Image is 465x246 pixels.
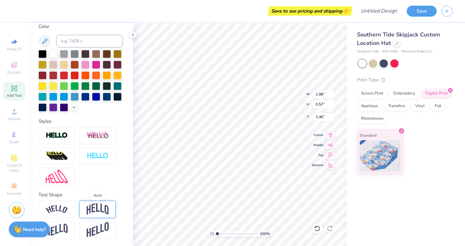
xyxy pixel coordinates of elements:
div: Vinyl [411,101,429,111]
span: Southern Tide [357,49,379,54]
span: Add Text [7,93,22,98]
img: Shadow [87,132,109,139]
img: Flag [46,224,68,236]
div: Applique [357,101,382,111]
span: # DI-4384 [382,49,398,54]
strong: Need help? [23,227,46,232]
span: Greek [9,139,19,145]
span: Image AI [7,46,22,52]
div: Rhinestones [357,114,387,123]
img: Arch [87,203,109,215]
div: Digital Print [421,89,452,98]
span: Top [312,153,324,157]
div: Embroidery [389,89,419,98]
img: 3d Illusion [46,151,68,161]
span: Minimum Order: 12 + [401,49,433,54]
div: Color [38,23,123,30]
div: Save to see pricing and shipping [269,6,351,16]
span: Southern Tide Skipjack Custom Location Hat [357,31,440,47]
div: Text Shape [38,191,123,199]
img: Stroke [46,132,68,139]
div: Transfers [384,101,409,111]
img: Arc [46,205,68,214]
div: Arch [90,191,105,200]
div: Print Type [357,76,452,84]
input: e.g. 7428 c [56,35,123,47]
img: Free Distort [46,170,68,183]
img: Standard [360,140,400,172]
img: Rise [87,222,109,238]
span: Middle [312,143,324,147]
span: Clipart & logos [3,163,25,173]
span: Designs [7,70,21,75]
div: Foil [431,101,445,111]
span: Decorate [7,191,22,196]
span: 100 % [260,231,270,237]
span: Standard [360,132,376,139]
span: 👉 [342,7,349,14]
div: Screen Print [357,89,387,98]
span: Upload [8,116,20,121]
button: Save [407,6,437,17]
input: Untitled Design [356,5,402,17]
div: Styles [38,118,123,125]
span: Bottom [312,163,324,167]
span: Center [312,133,324,137]
img: Negative Space [87,152,109,160]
